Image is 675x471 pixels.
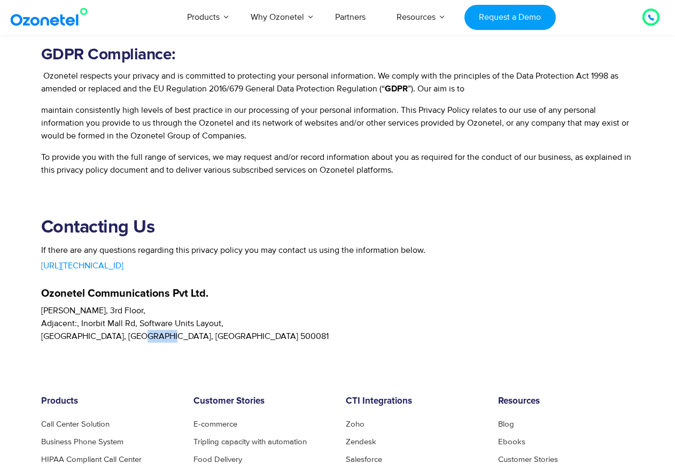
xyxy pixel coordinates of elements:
[41,217,634,238] h2: Contacting Us
[41,104,634,142] p: maintain consistently high levels of best practice in our processing of your personal information...
[193,396,330,407] h6: Customer Stories
[41,396,177,407] h6: Products
[41,288,634,299] h5: Ozonetel Communications Pvt Ltd.
[498,455,558,464] a: Customer Stories
[41,304,634,343] p: [PERSON_NAME], 3rd Floor, Adjacent:, Inorbit Mall Rd, Software Units Layout, [GEOGRAPHIC_DATA], [...
[41,244,634,257] p: If there are any questions regarding this privacy policy you may contact us using the information...
[385,84,408,93] strong: GDPR
[498,396,634,407] h6: Resources
[41,151,634,176] p: To provide you with the full range of services, we may request and/or record information about yo...
[346,420,364,428] a: Zoho
[346,455,382,464] a: Salesforce
[41,455,142,464] a: HIPAA Compliant Call Center
[193,455,242,464] a: Food Delivery
[193,438,307,446] a: Tripling capacity with automation
[41,70,634,95] p: Ozonetel respects your privacy and is committed to protecting your personal information. We compl...
[41,45,634,64] h2: GDPR Compliance:
[346,396,482,407] h6: CTI Integrations
[346,438,376,446] a: Zendesk
[464,5,556,30] a: Request a Demo
[41,438,123,446] a: Business Phone System
[41,261,123,270] a: [URL][TECHNICAL_ID]
[498,438,525,446] a: Ebooks
[41,420,110,428] a: Call Center Solution
[498,420,514,428] a: Blog
[193,420,237,428] a: E-commerce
